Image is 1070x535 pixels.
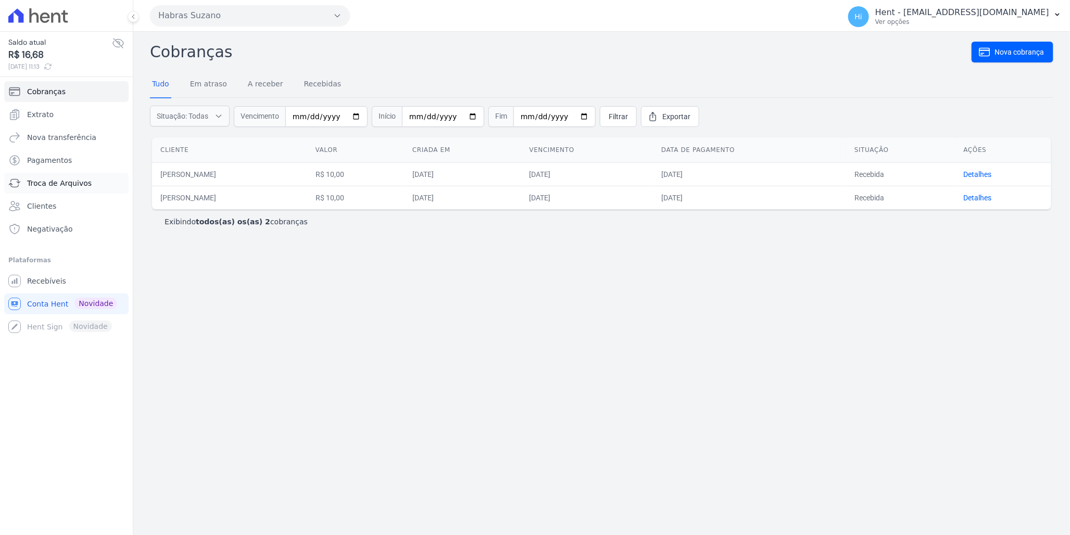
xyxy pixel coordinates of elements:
span: R$ 16,68 [8,48,112,62]
th: Vencimento [521,137,653,163]
span: [DATE] 11:13 [8,62,112,71]
span: Situação: Todas [157,111,208,121]
th: Criada em [404,137,521,163]
td: Recebida [846,162,955,186]
td: Recebida [846,186,955,209]
span: Nova cobrança [995,47,1044,57]
span: Fim [488,106,513,127]
a: Recebidas [302,71,344,98]
span: Vencimento [234,106,285,127]
a: Troca de Arquivos [4,173,129,194]
button: Hi Hent - [EMAIL_ADDRESS][DOMAIN_NAME] Ver opções [840,2,1070,31]
span: Pagamentos [27,155,72,165]
td: [PERSON_NAME] [152,162,307,186]
p: Hent - [EMAIL_ADDRESS][DOMAIN_NAME] [875,7,1049,18]
a: Em atraso [188,71,229,98]
h2: Cobranças [150,40,972,63]
a: Clientes [4,196,129,216]
span: Cobranças [27,86,66,97]
span: Exportar [662,111,690,122]
td: [DATE] [521,162,653,186]
span: Filtrar [609,111,628,122]
a: Conta Hent Novidade [4,294,129,314]
td: [DATE] [404,162,521,186]
td: [DATE] [521,186,653,209]
span: Conta Hent [27,299,68,309]
span: Saldo atual [8,37,112,48]
a: Cobranças [4,81,129,102]
p: Ver opções [875,18,1049,26]
nav: Sidebar [8,81,124,337]
span: Extrato [27,109,54,120]
a: Nova transferência [4,127,129,148]
a: A receber [246,71,285,98]
button: Habras Suzano [150,5,350,26]
a: Detalhes [964,194,992,202]
b: todos(as) os(as) 2 [196,218,270,226]
span: Negativação [27,224,73,234]
td: R$ 10,00 [307,186,404,209]
td: [DATE] [653,162,846,186]
span: Nova transferência [27,132,96,143]
button: Situação: Todas [150,106,230,126]
a: Recebíveis [4,271,129,291]
a: Exportar [641,106,699,127]
a: Tudo [150,71,171,98]
a: Pagamentos [4,150,129,171]
td: [DATE] [404,186,521,209]
span: Clientes [27,201,56,211]
span: Novidade [74,298,117,309]
th: Valor [307,137,404,163]
span: Hi [855,13,862,20]
a: Detalhes [964,170,992,179]
th: Ações [955,137,1051,163]
span: Troca de Arquivos [27,178,92,188]
th: Data de pagamento [653,137,846,163]
p: Exibindo cobranças [165,216,308,227]
td: [PERSON_NAME] [152,186,307,209]
span: Início [372,106,402,127]
a: Filtrar [600,106,637,127]
td: R$ 10,00 [307,162,404,186]
td: [DATE] [653,186,846,209]
a: Negativação [4,219,129,239]
th: Situação [846,137,955,163]
a: Nova cobrança [972,42,1053,62]
a: Extrato [4,104,129,125]
span: Recebíveis [27,276,66,286]
th: Cliente [152,137,307,163]
div: Plataformas [8,254,124,266]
